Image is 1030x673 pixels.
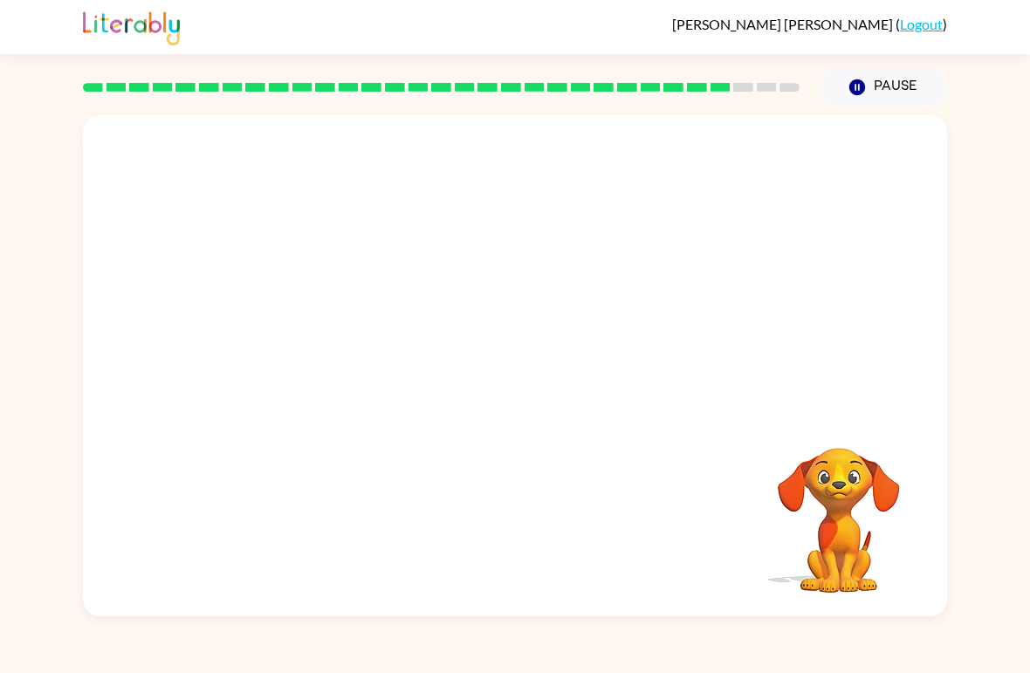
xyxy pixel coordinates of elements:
span: [PERSON_NAME] [PERSON_NAME] [672,16,896,32]
video: Your browser must support playing .mp4 files to use Literably. Please try using another browser. [752,421,926,595]
button: Pause [821,67,947,107]
div: ( ) [672,16,947,32]
img: Literably [83,7,180,45]
a: Logout [900,16,943,32]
